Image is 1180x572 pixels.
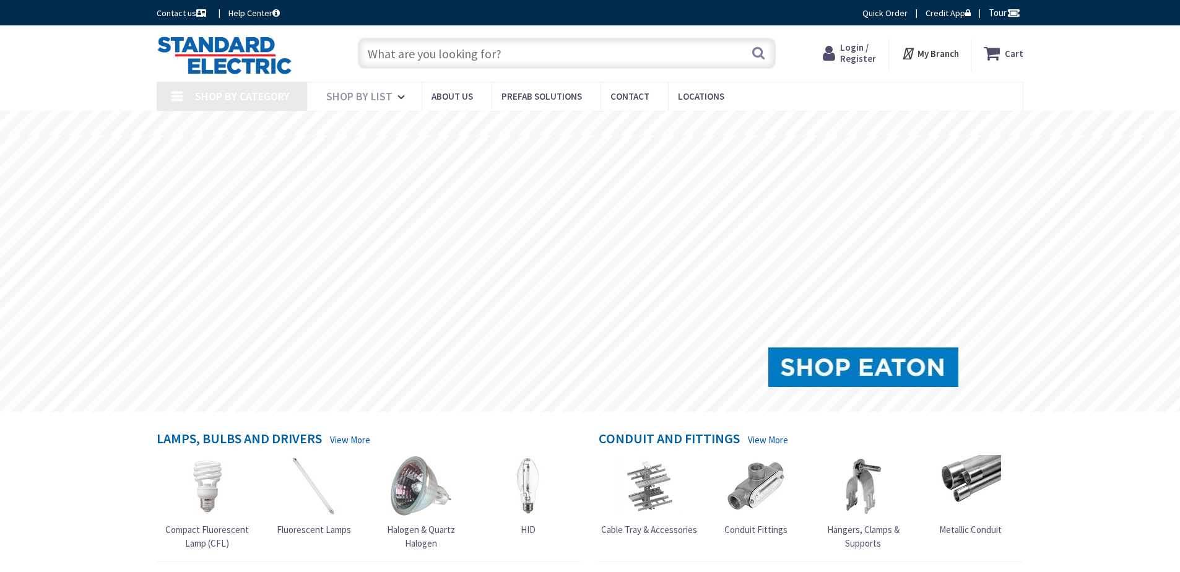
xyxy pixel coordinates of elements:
a: Conduit Fittings Conduit Fittings [724,455,787,536]
h4: Lamps, Bulbs and Drivers [157,431,322,449]
a: Fluorescent Lamps Fluorescent Lamps [277,455,351,536]
a: Cart [984,42,1023,64]
div: My Branch [901,42,959,64]
strong: Cart [1005,42,1023,64]
img: Metallic Conduit [939,455,1001,517]
span: Tour [989,7,1020,19]
span: Prefab Solutions [501,90,582,102]
img: Halogen & Quartz Halogen [390,455,452,517]
a: Quick Order [862,7,908,19]
rs-layer: [MEDICAL_DATA]: Our Commitment to Our Employees and Customers [395,118,813,131]
span: Cable Tray & Accessories [601,524,697,535]
img: Fluorescent Lamps [283,455,345,517]
img: Standard Electric [157,36,292,74]
a: Hangers, Clamps & Supports Hangers, Clamps & Supports [812,455,914,550]
img: Cable Tray & Accessories [618,455,680,517]
a: Compact Fluorescent Lamp (CFL) Compact Fluorescent Lamp (CFL) [156,455,258,550]
a: Halogen & Quartz Halogen Halogen & Quartz Halogen [370,455,472,550]
img: Conduit Fittings [725,455,787,517]
a: Contact us [157,7,209,19]
a: Help Center [228,7,280,19]
a: Credit App [926,7,971,19]
span: HID [521,524,536,535]
img: Hangers, Clamps & Supports [832,455,894,517]
span: Shop By List [326,89,393,103]
h4: Conduit and Fittings [599,431,740,449]
span: Hangers, Clamps & Supports [827,524,900,548]
span: About Us [432,90,473,102]
span: Compact Fluorescent Lamp (CFL) [165,524,249,548]
strong: My Branch [918,48,959,59]
span: Login / Register [840,41,876,64]
span: Locations [678,90,724,102]
span: Shop By Category [195,89,290,103]
a: Login / Register [823,42,876,64]
input: What are you looking for? [358,38,776,69]
span: Contact [610,90,649,102]
span: Halogen & Quartz Halogen [387,524,455,548]
span: Conduit Fittings [724,524,787,535]
a: HID HID [497,455,559,536]
img: HID [497,455,559,517]
img: Compact Fluorescent Lamp (CFL) [176,455,238,517]
a: View More [330,433,370,446]
a: View More [748,433,788,446]
a: Metallic Conduit Metallic Conduit [939,455,1002,536]
span: Metallic Conduit [939,524,1002,535]
span: Fluorescent Lamps [277,524,351,535]
a: Cable Tray & Accessories Cable Tray & Accessories [601,455,697,536]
